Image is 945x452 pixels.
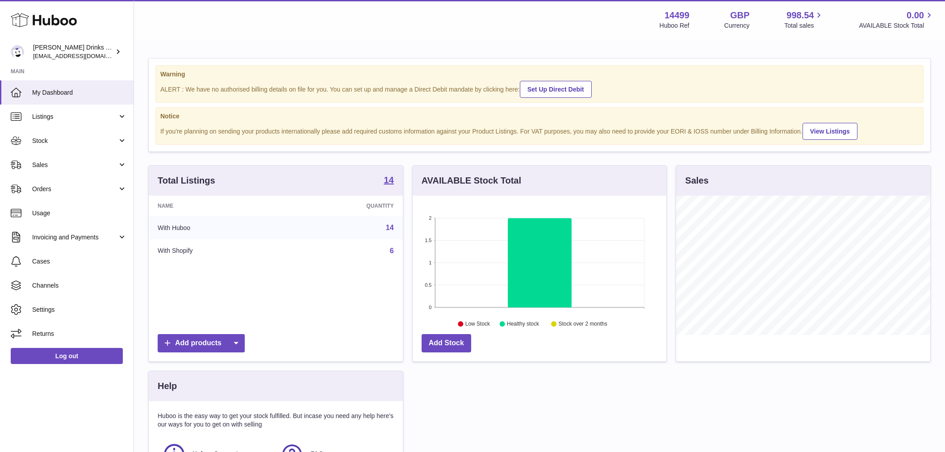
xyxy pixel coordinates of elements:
[520,81,592,98] a: Set Up Direct Debit
[33,43,113,60] div: [PERSON_NAME] Drinks LTD (t/a Zooz)
[11,45,24,59] img: internalAdmin-14499@internal.huboo.com
[11,348,123,364] a: Log out
[32,330,127,338] span: Returns
[158,175,215,187] h3: Total Listings
[160,112,919,121] strong: Notice
[422,175,521,187] h3: AVAILABLE Stock Total
[422,334,471,352] a: Add Stock
[784,9,824,30] a: 998.54 Total sales
[158,412,394,429] p: Huboo is the easy way to get your stock fulfilled. But incase you need any help here's our ways f...
[384,176,393,186] a: 14
[32,185,117,193] span: Orders
[724,21,750,30] div: Currency
[803,123,857,140] a: View Listings
[286,196,403,216] th: Quantity
[384,176,393,184] strong: 14
[32,88,127,97] span: My Dashboard
[786,9,814,21] span: 998.54
[429,215,431,221] text: 2
[665,9,690,21] strong: 14499
[507,321,539,327] text: Healthy stock
[425,238,431,243] text: 1.5
[685,175,708,187] h3: Sales
[558,321,607,327] text: Stock over 2 months
[32,113,117,121] span: Listings
[32,233,117,242] span: Invoicing and Payments
[429,305,431,310] text: 0
[730,9,749,21] strong: GBP
[149,239,286,263] td: With Shopify
[32,257,127,266] span: Cases
[32,137,117,145] span: Stock
[859,21,934,30] span: AVAILABLE Stock Total
[425,282,431,288] text: 0.5
[33,52,131,59] span: [EMAIL_ADDRESS][DOMAIN_NAME]
[32,281,127,290] span: Channels
[660,21,690,30] div: Huboo Ref
[158,334,245,352] a: Add products
[32,306,127,314] span: Settings
[32,209,127,218] span: Usage
[149,216,286,239] td: With Huboo
[158,380,177,392] h3: Help
[859,9,934,30] a: 0.00 AVAILABLE Stock Total
[32,161,117,169] span: Sales
[465,321,490,327] text: Low Stock
[429,260,431,265] text: 1
[160,80,919,98] div: ALERT : We have no authorised billing details on file for you. You can set up and manage a Direct...
[784,21,824,30] span: Total sales
[390,247,394,255] a: 6
[160,121,919,140] div: If you're planning on sending your products internationally please add required customs informati...
[149,196,286,216] th: Name
[160,70,919,79] strong: Warning
[907,9,924,21] span: 0.00
[386,224,394,231] a: 14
